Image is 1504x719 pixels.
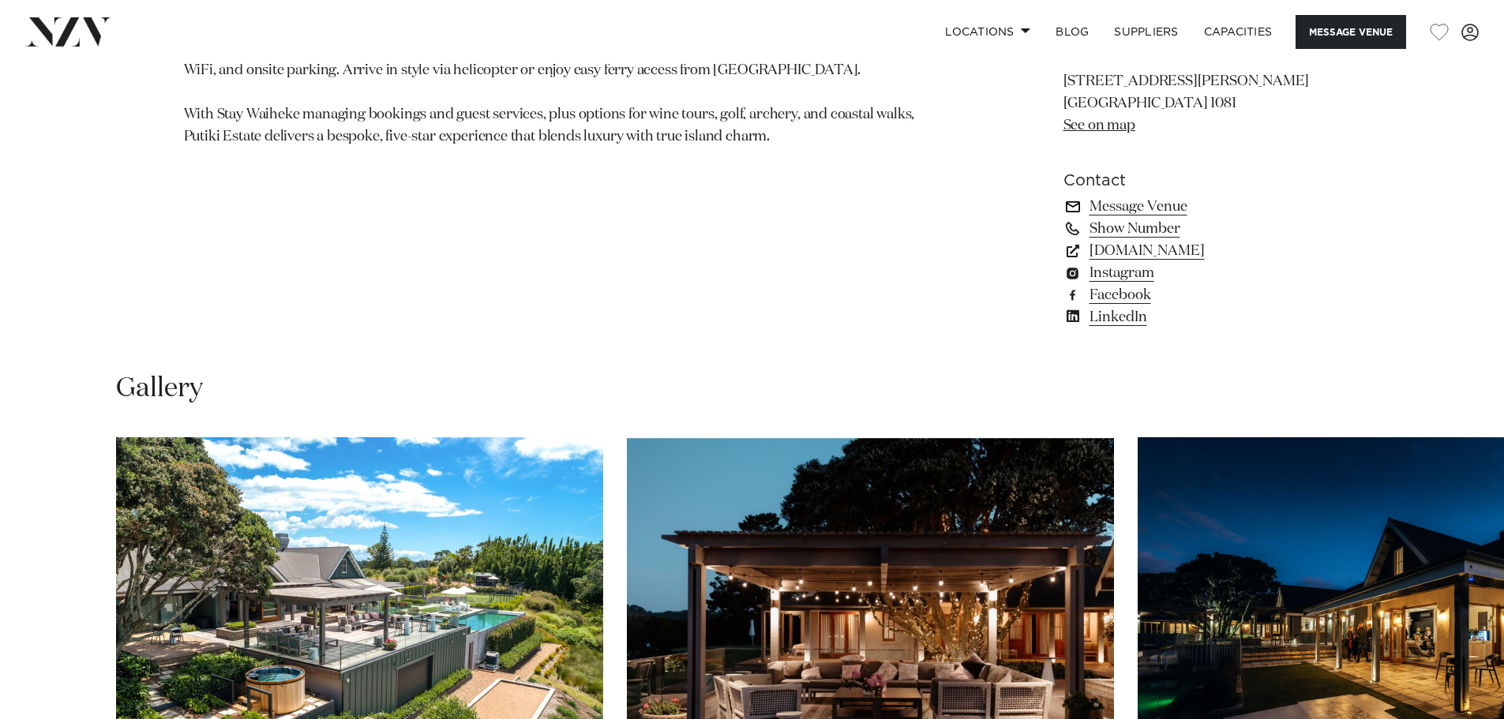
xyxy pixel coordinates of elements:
[1101,15,1191,49] a: SUPPLIERS
[1191,15,1285,49] a: Capacities
[932,15,1043,49] a: Locations
[1063,169,1321,193] h6: Contact
[1063,218,1321,240] a: Show Number
[1063,284,1321,306] a: Facebook
[1063,262,1321,284] a: Instagram
[1063,306,1321,328] a: LinkedIn
[1296,15,1406,49] button: Message Venue
[25,17,111,46] img: nzv-logo.png
[1043,15,1101,49] a: BLOG
[116,371,203,406] h2: Gallery
[1063,118,1135,133] a: See on map
[1063,49,1321,137] p: Putiki Estate [STREET_ADDRESS][PERSON_NAME] [GEOGRAPHIC_DATA] 1081
[1063,240,1321,262] a: [DOMAIN_NAME]
[1063,196,1321,218] a: Message Venue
